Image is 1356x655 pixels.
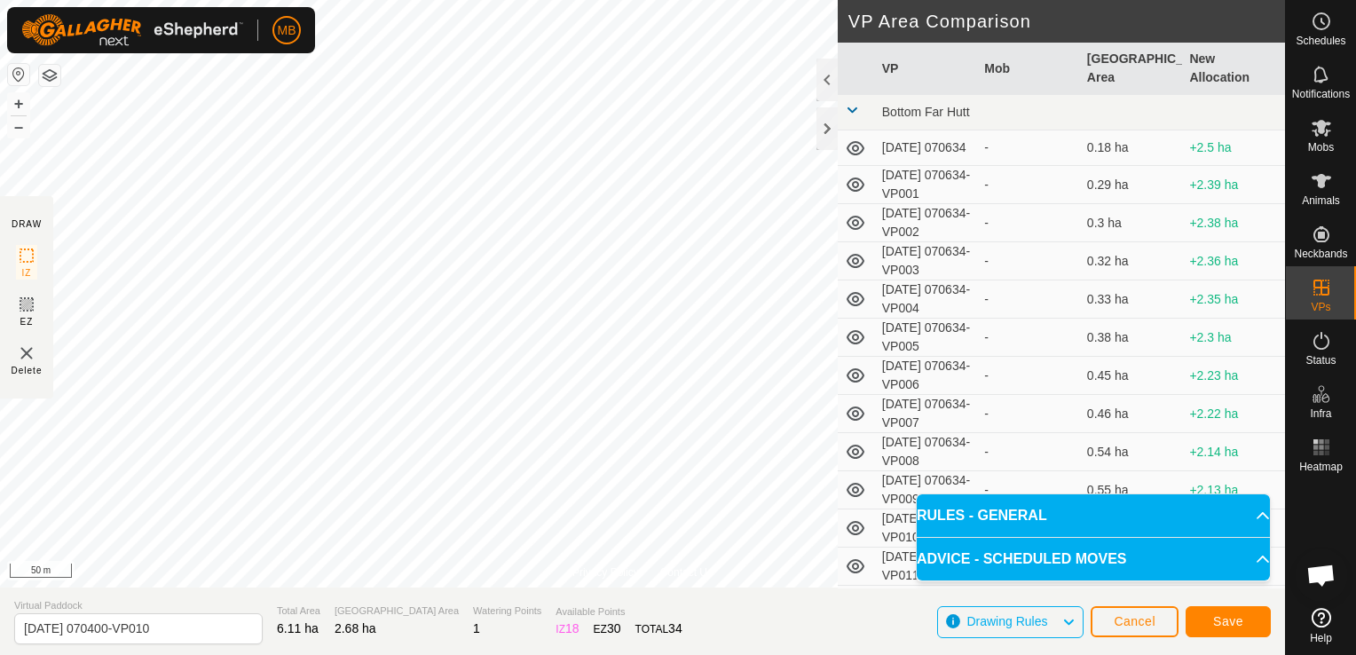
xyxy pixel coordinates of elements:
[984,328,1073,347] div: -
[1182,43,1285,95] th: New Allocation
[565,621,579,635] span: 18
[1299,462,1343,472] span: Heatmap
[984,252,1073,271] div: -
[1294,249,1347,259] span: Neckbands
[1182,433,1285,471] td: +2.14 ha
[1182,204,1285,242] td: +2.38 ha
[1080,395,1183,433] td: 0.46 ha
[875,166,978,204] td: [DATE] 070634-VP001
[875,471,978,509] td: [DATE] 070634-VP009
[917,494,1270,537] p-accordion-header: RULES - GENERAL
[875,433,978,471] td: [DATE] 070634-VP008
[1080,586,1183,624] td: 0.44 ha
[556,604,682,619] span: Available Points
[1114,614,1155,628] span: Cancel
[1091,606,1179,637] button: Cancel
[16,343,37,364] img: VP
[875,586,978,624] td: [DATE] 070634-VP012
[668,621,682,635] span: 34
[20,315,34,328] span: EZ
[1213,614,1243,628] span: Save
[1080,357,1183,395] td: 0.45 ha
[1080,280,1183,319] td: 0.33 ha
[984,138,1073,157] div: -
[1292,89,1350,99] span: Notifications
[875,130,978,166] td: [DATE] 070634
[278,21,296,40] span: MB
[8,116,29,138] button: –
[848,11,1285,32] h2: VP Area Comparison
[1080,204,1183,242] td: 0.3 ha
[984,481,1073,500] div: -
[977,43,1080,95] th: Mob
[917,505,1047,526] span: RULES - GENERAL
[1286,601,1356,651] a: Help
[1080,242,1183,280] td: 0.32 ha
[1305,355,1336,366] span: Status
[1182,130,1285,166] td: +2.5 ha
[875,509,978,548] td: [DATE] 070634-VP010
[556,619,579,638] div: IZ
[1308,142,1334,153] span: Mobs
[1080,433,1183,471] td: 0.54 ha
[22,266,32,280] span: IZ
[984,290,1073,309] div: -
[277,604,320,619] span: Total Area
[875,319,978,357] td: [DATE] 070634-VP005
[875,548,978,586] td: [DATE] 070634-VP011
[984,405,1073,423] div: -
[882,105,970,119] span: Bottom Far Hutt
[917,538,1270,580] p-accordion-header: ADVICE - SCHEDULED MOVES
[335,604,459,619] span: [GEOGRAPHIC_DATA] Area
[1080,130,1183,166] td: 0.18 ha
[966,614,1047,628] span: Drawing Rules
[984,367,1073,385] div: -
[875,395,978,433] td: [DATE] 070634-VP007
[1296,36,1345,46] span: Schedules
[277,621,319,635] span: 6.11 ha
[12,364,43,377] span: Delete
[594,619,621,638] div: EZ
[1182,471,1285,509] td: +2.13 ha
[984,443,1073,462] div: -
[1080,166,1183,204] td: 0.29 ha
[1295,548,1348,602] div: Open chat
[1310,408,1331,419] span: Infra
[1310,633,1332,643] span: Help
[1182,319,1285,357] td: +2.3 ha
[1182,395,1285,433] td: +2.22 ha
[21,14,243,46] img: Gallagher Logo
[875,357,978,395] td: [DATE] 070634-VP006
[1182,280,1285,319] td: +2.35 ha
[635,619,682,638] div: TOTAL
[1182,586,1285,624] td: +2.24 ha
[1182,242,1285,280] td: +2.36 ha
[39,65,60,86] button: Map Layers
[1080,471,1183,509] td: 0.55 ha
[875,204,978,242] td: [DATE] 070634-VP002
[875,242,978,280] td: [DATE] 070634-VP003
[1311,302,1330,312] span: VPs
[572,564,639,580] a: Privacy Policy
[875,43,978,95] th: VP
[8,93,29,114] button: +
[14,598,263,613] span: Virtual Paddock
[12,217,42,231] div: DRAW
[660,564,713,580] a: Contact Us
[473,621,480,635] span: 1
[1186,606,1271,637] button: Save
[1080,319,1183,357] td: 0.38 ha
[1182,166,1285,204] td: +2.39 ha
[984,176,1073,194] div: -
[473,604,541,619] span: Watering Points
[917,548,1126,570] span: ADVICE - SCHEDULED MOVES
[1182,357,1285,395] td: +2.23 ha
[8,64,29,85] button: Reset Map
[1080,43,1183,95] th: [GEOGRAPHIC_DATA] Area
[1302,195,1340,206] span: Animals
[335,621,376,635] span: 2.68 ha
[607,621,621,635] span: 30
[984,214,1073,233] div: -
[875,280,978,319] td: [DATE] 070634-VP004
